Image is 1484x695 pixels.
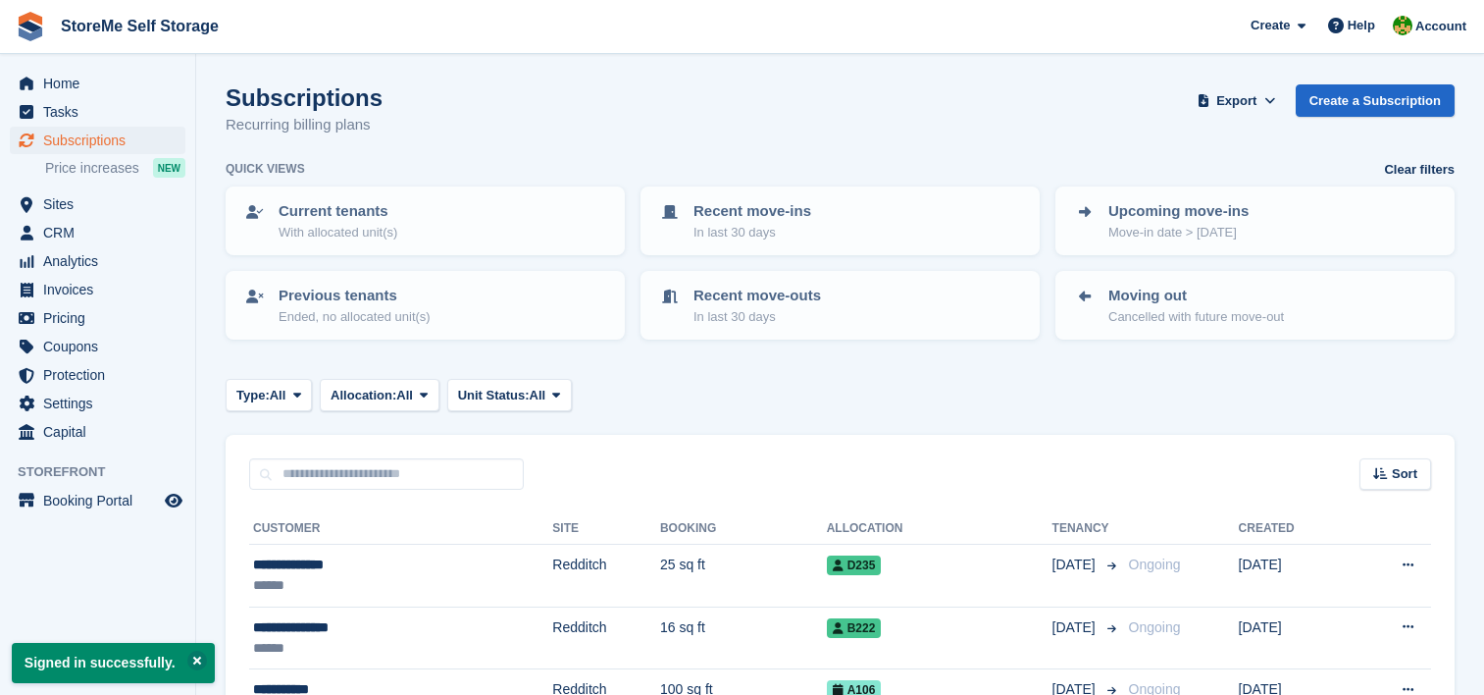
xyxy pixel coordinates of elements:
p: In last 30 days [693,307,821,327]
a: StoreMe Self Storage [53,10,227,42]
span: [DATE] [1052,617,1100,638]
span: Price increases [45,159,139,178]
span: D235 [827,556,882,575]
a: menu [10,487,185,514]
a: menu [10,98,185,126]
th: Created [1239,513,1350,545]
p: Signed in successfully. [12,643,215,683]
th: Site [552,513,660,545]
span: [DATE] [1052,555,1100,575]
p: Recent move-ins [693,200,811,223]
a: Preview store [162,489,185,512]
td: Redditch [552,545,660,608]
span: B222 [827,618,882,638]
a: Upcoming move-ins Move-in date > [DATE] [1057,188,1453,253]
span: Capital [43,418,161,446]
h1: Subscriptions [226,84,383,111]
a: menu [10,127,185,154]
button: Export [1194,84,1280,117]
span: Ongoing [1129,619,1181,635]
p: In last 30 days [693,223,811,242]
td: [DATE] [1239,545,1350,608]
a: menu [10,276,185,303]
span: Subscriptions [43,127,161,154]
a: menu [10,418,185,446]
span: Help [1348,16,1375,35]
span: Tasks [43,98,161,126]
td: 16 sq ft [660,607,827,669]
a: Create a Subscription [1296,84,1455,117]
span: Settings [43,390,161,417]
th: Allocation [827,513,1052,545]
img: stora-icon-8386f47178a22dfd0bd8f6a31ec36ba5ce8667c1dd55bd0f319d3a0aa187defe.svg [16,12,45,41]
div: NEW [153,158,185,178]
a: menu [10,70,185,97]
td: Redditch [552,607,660,669]
span: All [270,386,286,405]
p: Moving out [1108,285,1284,307]
th: Tenancy [1052,513,1121,545]
a: Recent move-ins In last 30 days [642,188,1038,253]
td: [DATE] [1239,607,1350,669]
button: Allocation: All [320,379,439,411]
a: Current tenants With allocated unit(s) [228,188,623,253]
img: StorMe [1393,16,1412,35]
span: Allocation: [331,386,396,405]
a: Previous tenants Ended, no allocated unit(s) [228,273,623,338]
span: Ongoing [1129,557,1181,572]
a: menu [10,361,185,389]
span: Type: [236,386,270,405]
a: Clear filters [1384,160,1455,180]
span: Storefront [18,462,195,482]
span: Pricing [43,304,161,332]
a: menu [10,304,185,332]
span: Account [1415,17,1466,36]
p: Move-in date > [DATE] [1108,223,1249,242]
p: Cancelled with future move-out [1108,307,1284,327]
p: Current tenants [279,200,397,223]
button: Type: All [226,379,312,411]
span: Invoices [43,276,161,303]
th: Customer [249,513,552,545]
a: menu [10,190,185,218]
a: menu [10,333,185,360]
span: Coupons [43,333,161,360]
span: All [530,386,546,405]
a: Recent move-outs In last 30 days [642,273,1038,338]
p: Ended, no allocated unit(s) [279,307,431,327]
span: Unit Status: [458,386,530,405]
a: menu [10,219,185,246]
button: Unit Status: All [447,379,572,411]
span: Export [1216,91,1256,111]
span: All [396,386,413,405]
span: Home [43,70,161,97]
span: Booking Portal [43,487,161,514]
span: Sort [1392,464,1417,484]
p: Previous tenants [279,285,431,307]
p: Recurring billing plans [226,114,383,136]
span: CRM [43,219,161,246]
a: menu [10,390,185,417]
td: 25 sq ft [660,545,827,608]
a: Price increases NEW [45,157,185,179]
a: Moving out Cancelled with future move-out [1057,273,1453,338]
span: Create [1251,16,1290,35]
a: menu [10,247,185,275]
p: Recent move-outs [693,285,821,307]
span: Sites [43,190,161,218]
span: Protection [43,361,161,389]
h6: Quick views [226,160,305,178]
p: Upcoming move-ins [1108,200,1249,223]
p: With allocated unit(s) [279,223,397,242]
span: Analytics [43,247,161,275]
th: Booking [660,513,827,545]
